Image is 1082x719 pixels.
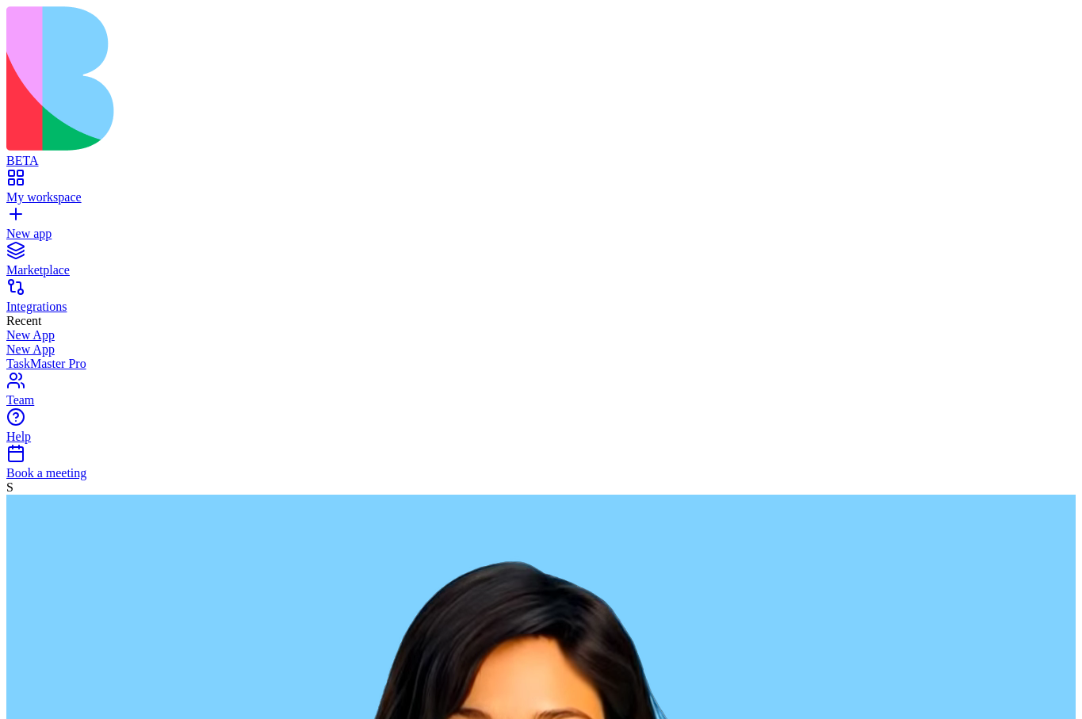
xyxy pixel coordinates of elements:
div: BETA [6,154,1076,168]
a: Help [6,415,1076,444]
a: My workspace [6,176,1076,205]
img: logo [6,6,644,151]
a: Integrations [6,285,1076,314]
a: TaskMaster Pro [6,357,1076,371]
a: New App [6,328,1076,342]
div: My workspace [6,190,1076,205]
span: Recent [6,314,41,327]
a: Team [6,379,1076,407]
div: Help [6,430,1076,444]
a: New App [6,342,1076,357]
a: Book a meeting [6,452,1076,480]
div: Integrations [6,300,1076,314]
div: New app [6,227,1076,241]
div: Marketplace [6,263,1076,277]
a: BETA [6,140,1076,168]
div: Book a meeting [6,466,1076,480]
a: New app [6,212,1076,241]
a: Marketplace [6,249,1076,277]
span: S [6,480,13,494]
div: Team [6,393,1076,407]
